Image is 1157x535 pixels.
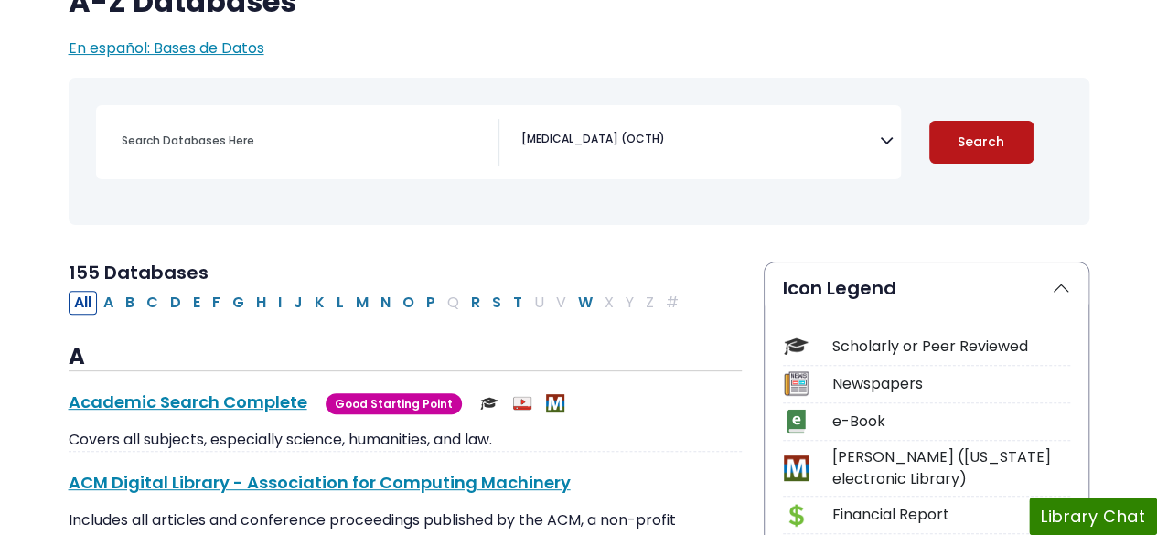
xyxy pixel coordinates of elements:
[765,262,1088,314] button: Icon Legend
[273,291,287,315] button: Filter Results I
[466,291,486,315] button: Filter Results R
[69,291,97,315] button: All
[69,471,571,494] a: ACM Digital Library - Association for Computing Machinery
[508,291,528,315] button: Filter Results T
[98,291,119,315] button: Filter Results A
[573,291,598,315] button: Filter Results W
[421,291,441,315] button: Filter Results P
[397,291,420,315] button: Filter Results O
[350,291,374,315] button: Filter Results M
[288,291,308,315] button: Filter Results J
[784,409,809,433] img: Icon e-Book
[207,291,226,315] button: Filter Results F
[69,291,686,312] div: Alpha-list to filter by first letter of database name
[513,394,531,412] img: Audio & Video
[111,127,498,154] input: Search database by title or keyword
[141,291,164,315] button: Filter Results C
[69,260,209,285] span: 155 Databases
[165,291,187,315] button: Filter Results D
[784,503,809,528] img: Icon Financial Report
[514,131,665,147] li: Occupational Therapy (OCTH)
[120,291,140,315] button: Filter Results B
[480,394,498,412] img: Scholarly or Peer Reviewed
[929,121,1034,164] button: Submit for Search Results
[487,291,507,315] button: Filter Results S
[326,393,462,414] span: Good Starting Point
[375,291,396,315] button: Filter Results N
[784,371,809,396] img: Icon Newspapers
[227,291,250,315] button: Filter Results G
[784,334,809,358] img: Icon Scholarly or Peer Reviewed
[784,455,809,480] img: Icon MeL (Michigan electronic Library)
[69,78,1089,225] nav: Search filters
[69,37,264,59] a: En español: Bases de Datos
[187,291,206,315] button: Filter Results E
[832,411,1070,433] div: e-Book
[832,446,1070,490] div: [PERSON_NAME] ([US_STATE] electronic Library)
[546,394,564,412] img: MeL (Michigan electronic Library)
[251,291,272,315] button: Filter Results H
[1029,498,1157,535] button: Library Chat
[521,131,665,147] span: [MEDICAL_DATA] (OCTH)
[69,429,742,451] p: Covers all subjects, especially science, humanities, and law.
[69,344,742,371] h3: A
[69,391,307,413] a: Academic Search Complete
[832,336,1070,358] div: Scholarly or Peer Reviewed
[669,134,677,149] textarea: Search
[832,373,1070,395] div: Newspapers
[331,291,349,315] button: Filter Results L
[832,504,1070,526] div: Financial Report
[309,291,330,315] button: Filter Results K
